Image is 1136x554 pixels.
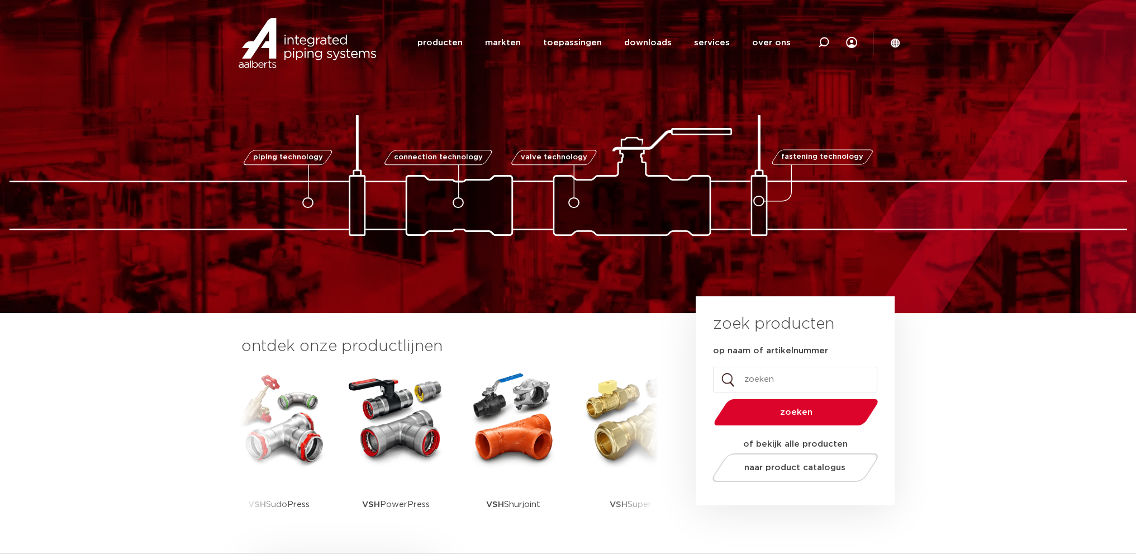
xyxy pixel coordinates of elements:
[781,154,863,161] span: fastening technology
[463,369,564,539] a: VSHShurjoint
[743,408,849,416] span: zoeken
[484,21,520,64] a: markten
[743,440,848,448] strong: of bekijk alle producten
[486,500,504,509] strong: VSH
[610,470,652,539] p: Super
[417,21,790,64] nav: Menu
[253,154,323,161] span: piping technology
[241,335,658,358] h3: ontdek onze productlijnen
[362,470,430,539] p: PowerPress
[713,345,828,357] label: op naam of artikelnummer
[709,453,881,482] a: naar product catalogus
[713,313,834,335] h3: zoek producten
[624,21,671,64] a: downloads
[417,21,462,64] a: producten
[709,398,882,427] button: zoeken
[610,500,628,509] strong: VSH
[521,154,587,161] span: valve technology
[744,463,845,472] span: naar product catalogus
[752,21,790,64] a: over ons
[543,21,601,64] a: toepassingen
[362,500,380,509] strong: VSH
[229,369,329,539] a: VSHSudoPress
[486,470,540,539] p: Shurjoint
[693,21,729,64] a: services
[248,500,266,509] strong: VSH
[248,470,310,539] p: SudoPress
[393,154,482,161] span: connection technology
[346,369,446,539] a: VSHPowerPress
[713,367,877,392] input: zoeken
[581,369,681,539] a: VSHSuper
